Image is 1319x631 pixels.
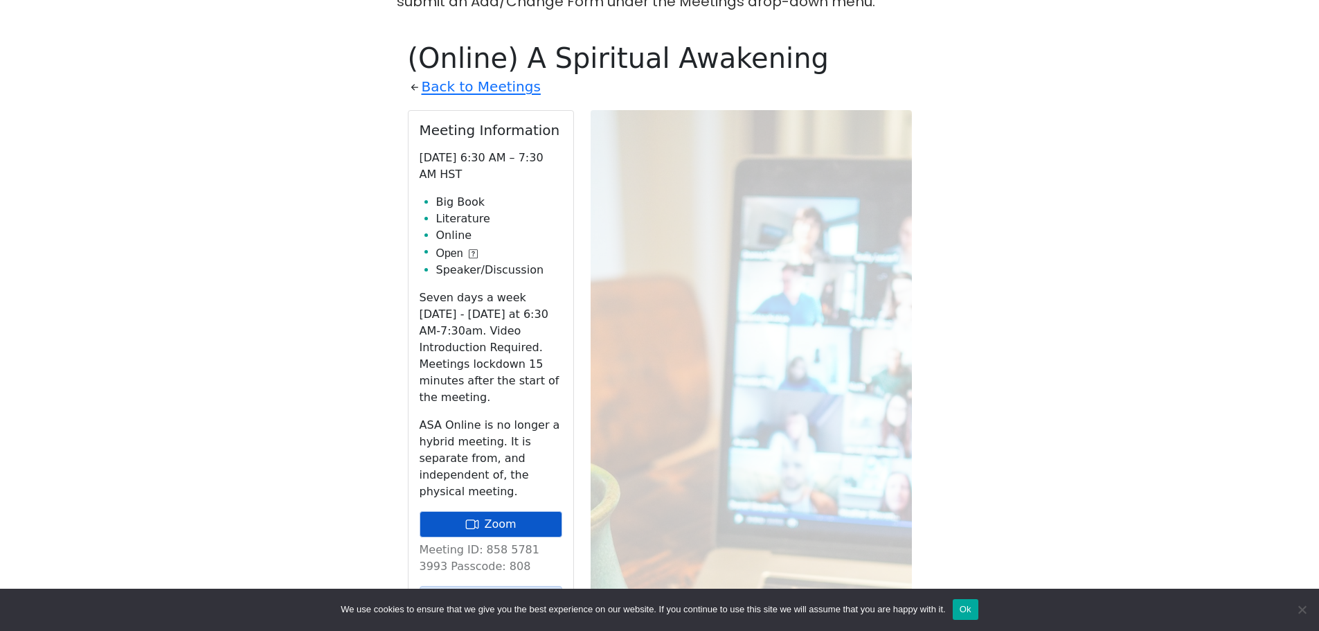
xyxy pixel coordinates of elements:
span: We use cookies to ensure that we give you the best experience on our website. If you continue to ... [341,603,945,616]
li: Big Book [436,194,562,211]
p: Meeting ID: 858 5781 3993 Passcode: 808 [420,542,562,575]
p: ASA Online is no longer a hybrid meeting. It is separate from, and independent of, the physical m... [420,417,562,500]
a: Phone [420,586,562,612]
span: Open [436,245,463,262]
h2: Meeting Information [420,122,562,139]
p: Seven days a week [DATE] - [DATE] at 6:30 AM-7:30am. Video Introduction Required. Meetings lockdo... [420,290,562,406]
li: Speaker/Discussion [436,262,562,278]
a: Zoom [420,511,562,537]
li: Online [436,227,562,244]
h1: (Online) A Spiritual Awakening [408,42,912,75]
a: Back to Meetings [422,75,541,99]
p: [DATE] 6:30 AM – 7:30 AM HST [420,150,562,183]
button: Open [436,245,478,262]
span: No [1295,603,1309,616]
button: Ok [953,599,978,620]
li: Literature [436,211,562,227]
